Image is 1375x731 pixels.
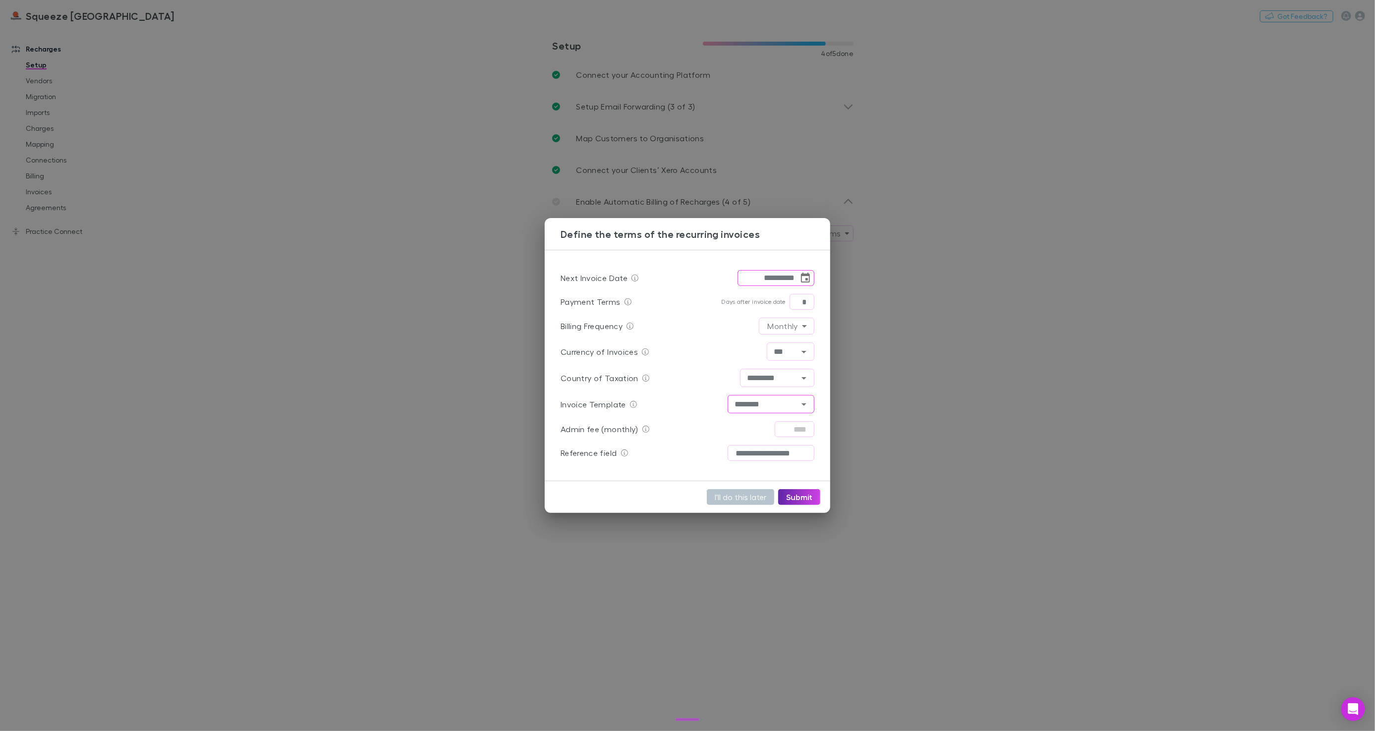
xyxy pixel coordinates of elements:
div: Open Intercom Messenger [1341,697,1365,721]
button: Open [797,371,811,385]
p: Country of Taxation [561,372,638,384]
p: Payment Terms [561,296,621,308]
button: I'll do this later [707,489,774,505]
p: Reference field [561,447,617,459]
button: Submit [778,489,820,505]
button: Open [797,345,811,359]
button: Choose date, selected date is Nov 1, 2025 [799,271,812,285]
p: Billing Frequency [561,320,623,332]
p: Next Invoice Date [561,272,628,284]
p: Admin fee (monthly) [561,423,638,435]
p: Invoice Template [561,398,626,410]
p: Currency of Invoices [561,346,638,358]
p: Days after invoice date [722,298,786,306]
button: Open [797,397,811,411]
div: Monthly [759,318,814,334]
h3: Define the terms of the recurring invoices [561,228,830,240]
